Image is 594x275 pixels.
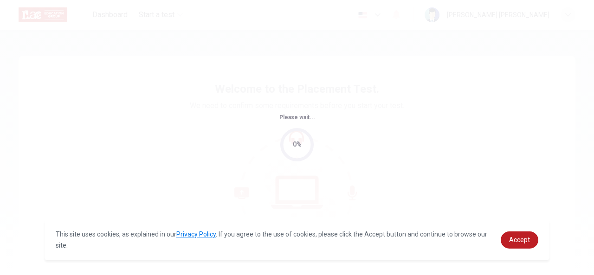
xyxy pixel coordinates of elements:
[509,236,530,243] span: Accept
[176,230,216,238] a: Privacy Policy
[45,219,549,260] div: cookieconsent
[56,230,487,249] span: This site uses cookies, as explained in our . If you agree to the use of cookies, please click th...
[279,114,315,121] span: Please wait...
[501,231,538,249] a: dismiss cookie message
[293,139,302,150] div: 0%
